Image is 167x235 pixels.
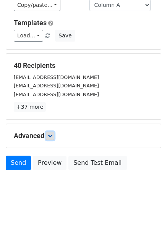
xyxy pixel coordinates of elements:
small: [EMAIL_ADDRESS][DOMAIN_NAME] [14,92,99,97]
a: Templates [14,19,47,27]
a: Load... [14,30,43,42]
a: Send [6,156,31,170]
button: Save [55,30,75,42]
a: Send Test Email [68,156,126,170]
a: Preview [33,156,66,170]
h5: 40 Recipients [14,61,153,70]
small: [EMAIL_ADDRESS][DOMAIN_NAME] [14,83,99,89]
small: [EMAIL_ADDRESS][DOMAIN_NAME] [14,74,99,80]
a: +37 more [14,102,46,112]
iframe: Chat Widget [129,198,167,235]
h5: Advanced [14,132,153,140]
